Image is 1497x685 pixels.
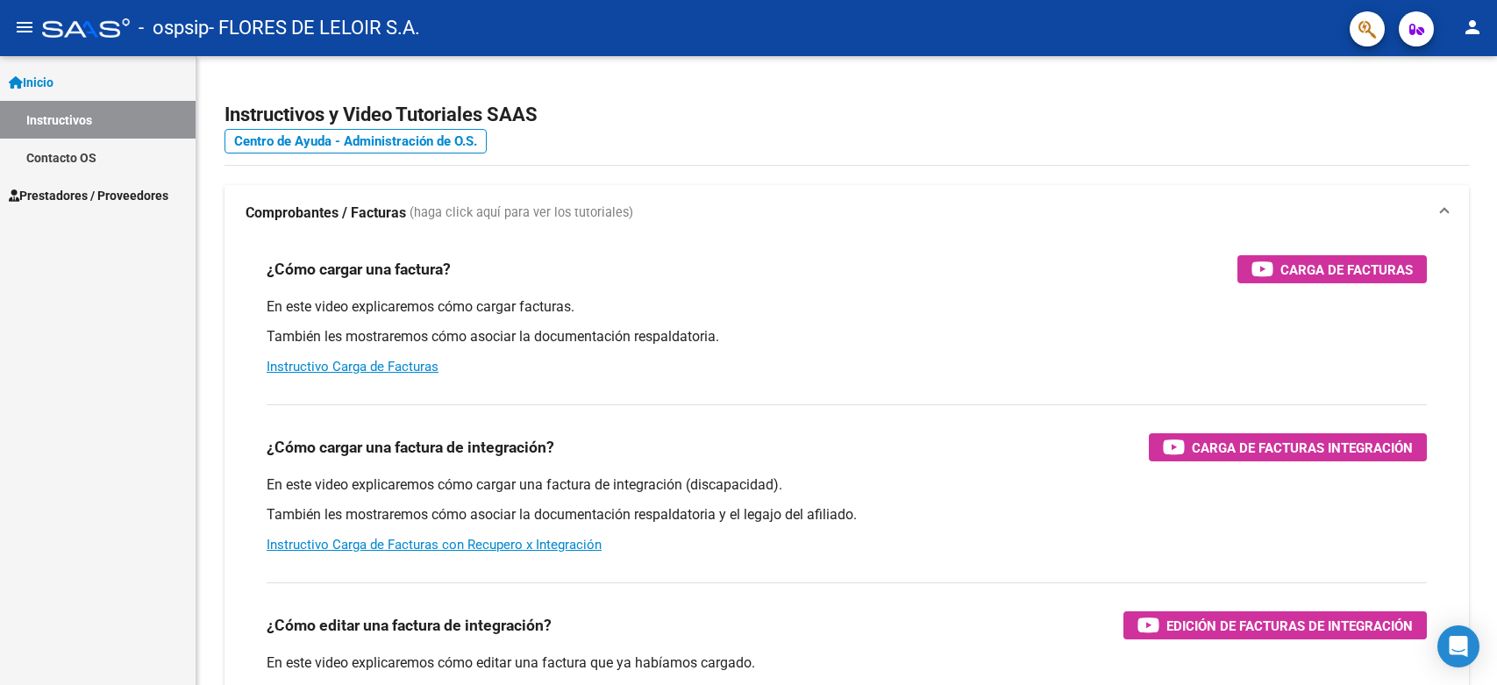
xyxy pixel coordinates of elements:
mat-icon: person [1462,17,1483,38]
span: Prestadores / Proveedores [9,186,168,205]
button: Carga de Facturas [1237,255,1427,283]
button: Carga de Facturas Integración [1149,433,1427,461]
span: - ospsip [139,9,209,47]
h2: Instructivos y Video Tutoriales SAAS [225,98,1469,132]
a: Instructivo Carga de Facturas [267,359,438,375]
p: En este video explicaremos cómo cargar una factura de integración (discapacidad). [267,475,1427,495]
h3: ¿Cómo cargar una factura? [267,257,451,282]
strong: Comprobantes / Facturas [246,203,406,223]
span: - FLORES DE LELOIR S.A. [209,9,420,47]
div: Open Intercom Messenger [1437,625,1479,667]
p: También les mostraremos cómo asociar la documentación respaldatoria. [267,327,1427,346]
p: También les mostraremos cómo asociar la documentación respaldatoria y el legajo del afiliado. [267,505,1427,524]
p: En este video explicaremos cómo cargar facturas. [267,297,1427,317]
p: En este video explicaremos cómo editar una factura que ya habíamos cargado. [267,653,1427,673]
span: Edición de Facturas de integración [1166,615,1413,637]
span: Carga de Facturas [1280,259,1413,281]
mat-expansion-panel-header: Comprobantes / Facturas (haga click aquí para ver los tutoriales) [225,185,1469,241]
span: Carga de Facturas Integración [1192,437,1413,459]
a: Instructivo Carga de Facturas con Recupero x Integración [267,537,602,553]
mat-icon: menu [14,17,35,38]
span: (haga click aquí para ver los tutoriales) [410,203,633,223]
h3: ¿Cómo cargar una factura de integración? [267,435,554,460]
button: Edición de Facturas de integración [1123,611,1427,639]
span: Inicio [9,73,53,92]
h3: ¿Cómo editar una factura de integración? [267,613,552,638]
a: Centro de Ayuda - Administración de O.S. [225,129,487,153]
